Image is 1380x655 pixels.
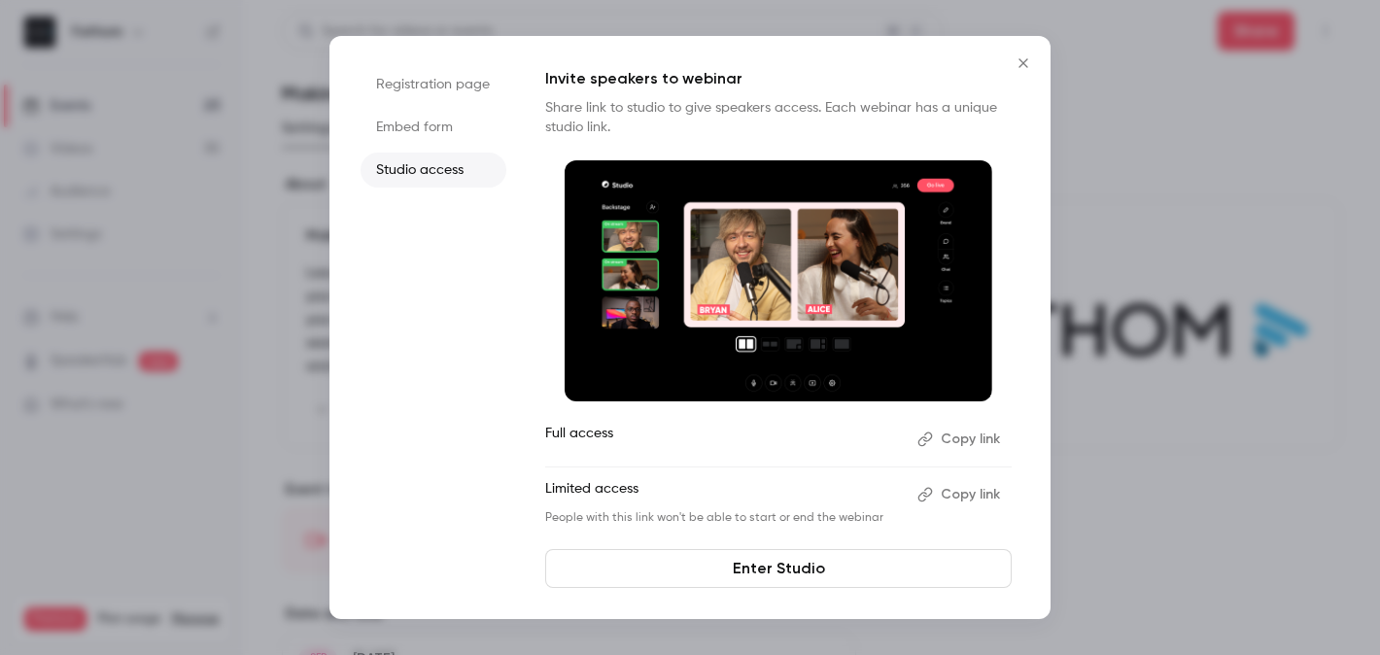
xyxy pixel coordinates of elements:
[565,160,992,401] img: Invite speakers to webinar
[545,67,1012,90] p: Invite speakers to webinar
[361,110,506,145] li: Embed form
[545,98,1012,137] p: Share link to studio to give speakers access. Each webinar has a unique studio link.
[361,153,506,188] li: Studio access
[910,479,1012,510] button: Copy link
[545,424,902,455] p: Full access
[910,424,1012,455] button: Copy link
[545,549,1012,588] a: Enter Studio
[1004,44,1043,83] button: Close
[545,510,902,526] p: People with this link won't be able to start or end the webinar
[545,479,902,510] p: Limited access
[361,67,506,102] li: Registration page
